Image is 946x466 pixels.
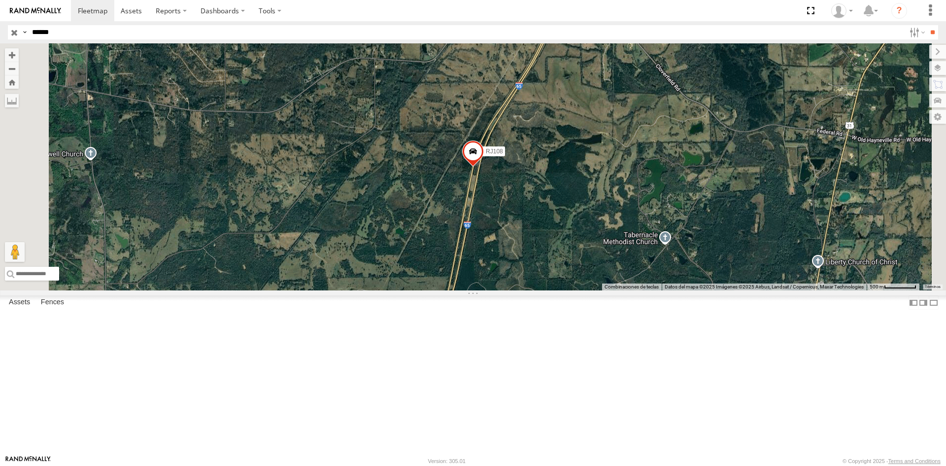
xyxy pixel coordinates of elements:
[428,458,466,464] div: Version: 305.01
[925,285,941,289] a: Términos
[5,48,19,62] button: Zoom in
[888,458,941,464] a: Terms and Conditions
[5,75,19,89] button: Zoom Home
[909,295,918,310] label: Dock Summary Table to the Left
[891,3,907,19] i: ?
[486,148,503,155] span: RJ108
[828,3,856,18] div: Josue Jimenez
[10,7,61,14] img: rand-logo.svg
[605,284,659,290] button: Combinaciones de teclas
[36,296,69,310] label: Fences
[918,295,928,310] label: Dock Summary Table to the Right
[867,284,919,290] button: Escala del mapa: 500 m por 62 píxeles
[843,458,941,464] div: © Copyright 2025 -
[870,284,884,289] span: 500 m
[21,25,29,39] label: Search Query
[4,296,35,310] label: Assets
[5,62,19,75] button: Zoom out
[5,456,51,466] a: Visit our Website
[929,295,939,310] label: Hide Summary Table
[5,242,25,262] button: Arrastra al hombrecito al mapa para abrir Street View
[5,94,19,108] label: Measure
[929,110,946,124] label: Map Settings
[906,25,927,39] label: Search Filter Options
[665,284,864,289] span: Datos del mapa ©2025 Imágenes ©2025 Airbus, Landsat / Copernicus, Maxar Technologies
